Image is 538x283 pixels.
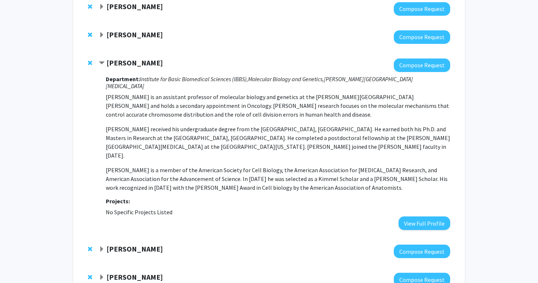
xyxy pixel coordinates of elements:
strong: [PERSON_NAME] [107,244,163,253]
span: Expand John Kim Bookmark [99,275,105,280]
iframe: Chat [5,250,31,278]
button: Compose Request to Stephen Baylin [394,2,450,16]
span: Remove Jillian Phallen from bookmarks [88,32,92,38]
i: Molecular Biology and Genetics, [248,75,324,83]
p: [PERSON_NAME] is an assistant professor of molecular biology and genetics at the [PERSON_NAME][GE... [106,93,450,119]
span: Remove Andrew Holland from bookmarks [88,60,92,66]
button: Compose Request to Yanxun Xu [394,245,450,258]
button: Compose Request to Jillian Phallen [394,30,450,44]
button: View Full Profile [399,216,450,230]
strong: Department: [106,75,140,83]
strong: [PERSON_NAME] [107,272,163,282]
span: Expand Stephen Baylin Bookmark [99,4,105,10]
p: [PERSON_NAME] received his undergraduate degree from the [GEOGRAPHIC_DATA], [GEOGRAPHIC_DATA]. He... [106,125,450,160]
i: [PERSON_NAME][GEOGRAPHIC_DATA][MEDICAL_DATA] [106,75,413,90]
p: [PERSON_NAME] is a member of the American Society for Cell Biology, the American Association for ... [106,166,450,192]
i: Institute for Basic Biomedical Sciences (IBBS), [140,75,248,83]
span: Expand Jillian Phallen Bookmark [99,32,105,38]
span: Remove Yanxun Xu from bookmarks [88,246,92,252]
span: Remove John Kim from bookmarks [88,274,92,280]
strong: [PERSON_NAME] [107,58,163,67]
button: Compose Request to Andrew Holland [394,59,450,72]
strong: [PERSON_NAME] [107,30,163,39]
strong: [PERSON_NAME] [107,2,163,11]
strong: Projects: [106,197,130,205]
span: Remove Stephen Baylin from bookmarks [88,4,92,10]
span: Contract Andrew Holland Bookmark [99,60,105,66]
span: Expand Yanxun Xu Bookmark [99,246,105,252]
span: No Specific Projects Listed [106,208,172,216]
